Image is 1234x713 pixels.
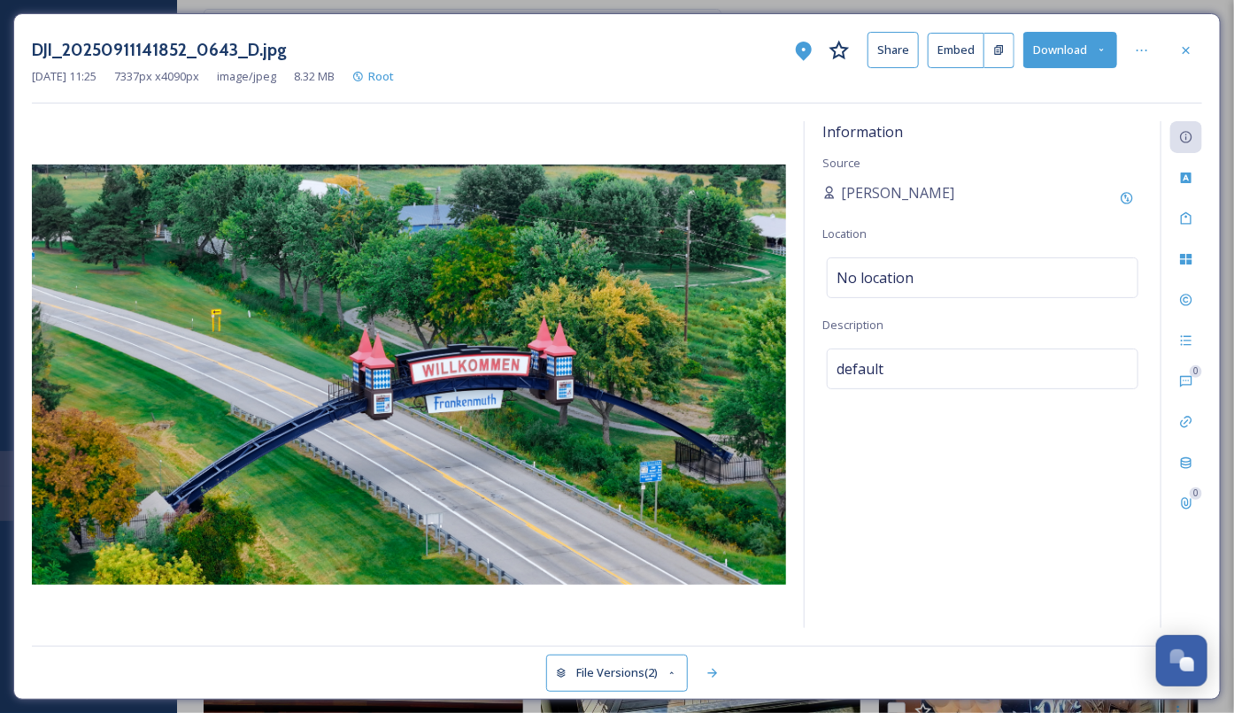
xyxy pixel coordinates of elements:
h3: DJI_20250911141852_0643_D.jpg [32,37,287,63]
span: default [837,358,883,379]
span: image/jpeg [217,68,276,85]
span: [DATE] 11:25 [32,68,96,85]
span: Source [822,155,860,171]
button: Share [868,32,919,68]
span: 7337 px x 4090 px [114,68,199,85]
button: Embed [928,33,984,68]
button: Open Chat [1156,635,1207,686]
span: No location [837,267,914,288]
span: Description [822,317,883,333]
span: Information [822,122,903,142]
div: 0 [1190,365,1202,378]
button: Download [1023,32,1117,68]
img: DJI_20250911141852_0643_D.jpg [32,165,786,585]
span: Root [368,68,394,84]
span: 8.32 MB [294,68,335,85]
div: 0 [1190,487,1202,500]
button: File Versions(2) [546,655,688,691]
span: [PERSON_NAME] [841,182,954,203]
span: Location [822,226,867,241]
